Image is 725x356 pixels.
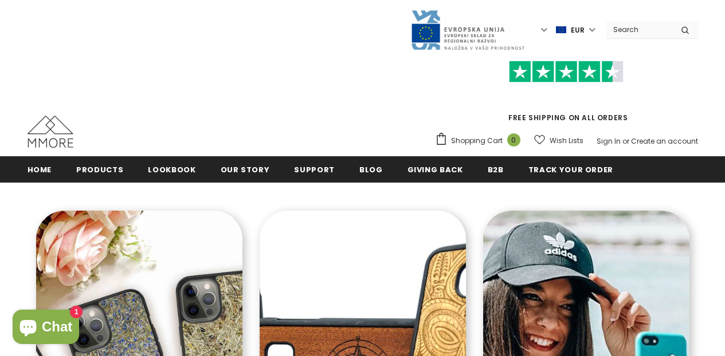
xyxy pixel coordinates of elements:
[435,132,526,149] a: Shopping Cart 0
[435,66,698,122] span: FREE SHIPPING ON ALL ORDERS
[528,164,613,175] span: Track your order
[550,135,583,147] span: Wish Lists
[28,156,52,182] a: Home
[410,9,525,51] img: Javni Razpis
[294,156,335,182] a: support
[631,136,698,146] a: Create an account
[407,156,463,182] a: Giving back
[407,164,463,175] span: Giving back
[294,164,335,175] span: support
[410,25,525,34] a: Javni Razpis
[76,156,123,182] a: Products
[359,164,383,175] span: Blog
[488,156,504,182] a: B2B
[509,61,624,83] img: Trust Pilot Stars
[507,133,520,147] span: 0
[148,164,195,175] span: Lookbook
[534,130,583,151] a: Wish Lists
[528,156,613,182] a: Track your order
[488,164,504,175] span: B2B
[597,136,621,146] a: Sign In
[28,116,73,148] img: MMORE Cases
[9,310,83,347] inbox-online-store-chat: Shopify online store chat
[28,164,52,175] span: Home
[606,21,672,38] input: Search Site
[571,25,585,36] span: EUR
[221,156,270,182] a: Our Story
[148,156,195,182] a: Lookbook
[451,135,503,147] span: Shopping Cart
[76,164,123,175] span: Products
[359,156,383,182] a: Blog
[435,82,698,112] iframe: Customer reviews powered by Trustpilot
[622,136,629,146] span: or
[221,164,270,175] span: Our Story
